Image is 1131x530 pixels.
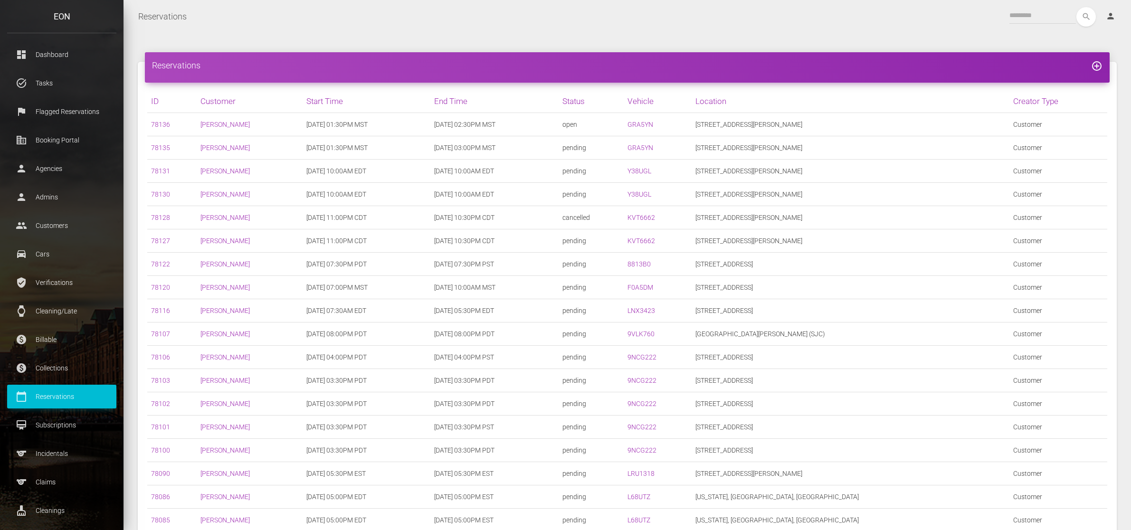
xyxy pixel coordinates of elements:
[559,299,624,322] td: pending
[692,229,1009,253] td: [STREET_ADDRESS][PERSON_NAME]
[1009,206,1107,229] td: Customer
[303,229,430,253] td: [DATE] 11:00PM CDT
[152,59,1102,71] h4: Reservations
[303,113,430,136] td: [DATE] 01:30PM MST
[14,275,109,290] p: Verifications
[627,237,655,245] a: KVT6662
[151,144,170,151] a: 78135
[692,462,1009,485] td: [STREET_ADDRESS][PERSON_NAME]
[14,503,109,518] p: Cleanings
[430,439,558,462] td: [DATE] 03:30PM PDT
[7,43,116,66] a: dashboard Dashboard
[303,136,430,160] td: [DATE] 01:30PM MST
[1091,60,1102,72] i: add_circle_outline
[627,190,651,198] a: Y38UGL
[200,121,250,128] a: [PERSON_NAME]
[200,516,250,524] a: [PERSON_NAME]
[627,121,653,128] a: GRA5YN
[627,260,651,268] a: 8813B0
[7,413,116,437] a: card_membership Subscriptions
[627,214,655,221] a: KVT6662
[1009,462,1107,485] td: Customer
[559,416,624,439] td: pending
[559,485,624,509] td: pending
[692,183,1009,206] td: [STREET_ADDRESS][PERSON_NAME]
[303,485,430,509] td: [DATE] 05:00PM EDT
[430,206,558,229] td: [DATE] 10:30PM CDT
[1009,253,1107,276] td: Customer
[151,307,170,314] a: 78116
[151,284,170,291] a: 78120
[14,389,109,404] p: Reservations
[7,157,116,180] a: person Agencies
[1009,439,1107,462] td: Customer
[151,470,170,477] a: 78090
[692,90,1009,113] th: Location
[7,214,116,237] a: people Customers
[559,90,624,113] th: Status
[1009,136,1107,160] td: Customer
[627,423,656,431] a: 9NCG222
[1009,113,1107,136] td: Customer
[559,322,624,346] td: pending
[14,418,109,432] p: Subscriptions
[1009,160,1107,183] td: Customer
[303,299,430,322] td: [DATE] 07:30AM EDT
[430,462,558,485] td: [DATE] 05:30PM EST
[303,322,430,346] td: [DATE] 08:00PM PDT
[7,385,116,408] a: calendar_today Reservations
[692,392,1009,416] td: [STREET_ADDRESS]
[1009,299,1107,322] td: Customer
[627,446,656,454] a: 9NCG222
[200,307,250,314] a: [PERSON_NAME]
[200,377,250,384] a: [PERSON_NAME]
[559,206,624,229] td: cancelled
[1009,229,1107,253] td: Customer
[559,160,624,183] td: pending
[14,475,109,489] p: Claims
[14,133,109,147] p: Booking Portal
[1099,7,1124,26] a: person
[200,190,250,198] a: [PERSON_NAME]
[200,493,250,501] a: [PERSON_NAME]
[627,493,650,501] a: L68UTZ
[1091,60,1102,70] a: add_circle_outline
[151,121,170,128] a: 78136
[430,322,558,346] td: [DATE] 08:00PM PDT
[7,328,116,351] a: paid Billable
[7,128,116,152] a: corporate_fare Booking Portal
[7,356,116,380] a: paid Collections
[151,377,170,384] a: 78103
[303,369,430,392] td: [DATE] 03:30PM PDT
[200,400,250,407] a: [PERSON_NAME]
[692,439,1009,462] td: [STREET_ADDRESS]
[1009,322,1107,346] td: Customer
[14,247,109,261] p: Cars
[1076,7,1096,27] button: search
[692,113,1009,136] td: [STREET_ADDRESS][PERSON_NAME]
[151,330,170,338] a: 78107
[151,446,170,454] a: 78100
[627,307,655,314] a: LNX3423
[430,276,558,299] td: [DATE] 10:00AM MST
[7,299,116,323] a: watch Cleaning/Late
[151,237,170,245] a: 78127
[559,136,624,160] td: pending
[1106,11,1115,21] i: person
[138,5,187,28] a: Reservations
[559,253,624,276] td: pending
[430,392,558,416] td: [DATE] 03:30PM PDT
[692,485,1009,509] td: [US_STATE], [GEOGRAPHIC_DATA], [GEOGRAPHIC_DATA]
[14,104,109,119] p: Flagged Reservations
[627,167,651,175] a: Y38UGL
[627,516,650,524] a: L68UTZ
[14,161,109,176] p: Agencies
[7,442,116,465] a: sports Incidentals
[627,144,653,151] a: GRA5YN
[200,214,250,221] a: [PERSON_NAME]
[14,76,109,90] p: Tasks
[627,470,655,477] a: LRU1318
[7,470,116,494] a: sports Claims
[430,346,558,369] td: [DATE] 04:00PM PST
